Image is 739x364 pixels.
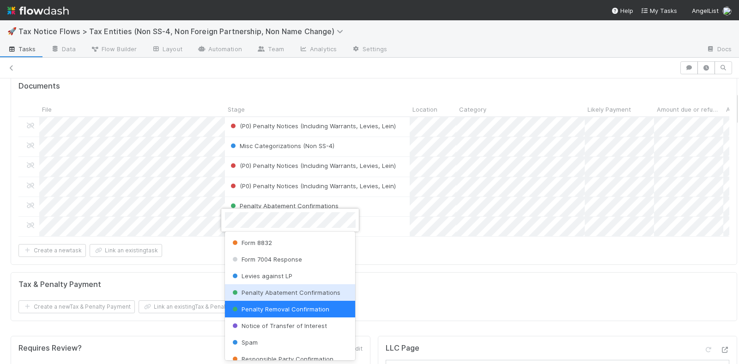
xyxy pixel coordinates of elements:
[230,289,340,296] span: Penalty Abatement Confirmations
[230,322,327,329] span: Notice of Transfer of Interest
[230,239,272,246] span: Form 8832
[230,272,292,280] span: Levies against LP
[230,305,329,313] span: Penalty Removal Confirmation
[230,355,333,363] span: Responsible Party Confirmation
[230,339,258,346] span: Spam
[230,256,302,263] span: Form 7004 Response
